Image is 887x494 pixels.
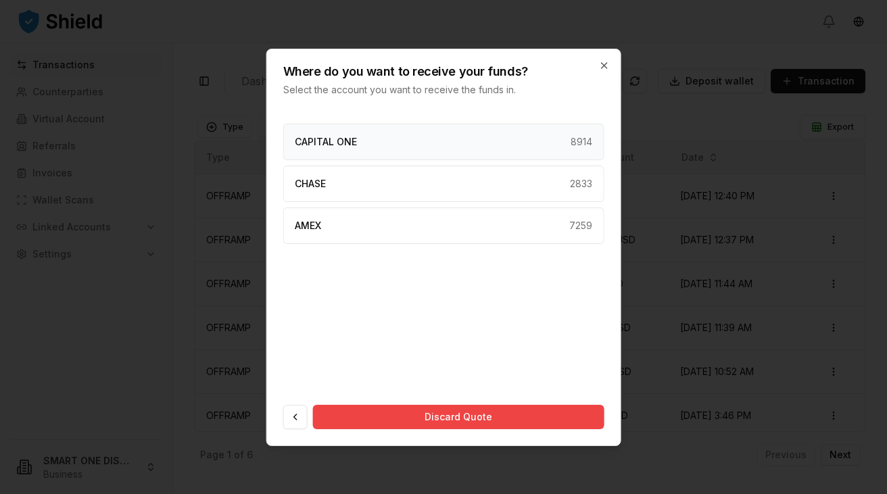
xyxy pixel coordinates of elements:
[283,66,577,78] h2: Where do you want to receive your funds?
[295,179,326,189] p: CHASE
[570,177,592,191] p: 2833
[295,137,357,147] p: CAPITAL ONE
[295,221,321,230] p: AMEX
[571,135,592,149] p: 8914
[313,405,604,429] button: Discard Quote
[569,219,592,232] p: 7259
[283,83,577,97] p: Select the account you want to receive the funds in.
